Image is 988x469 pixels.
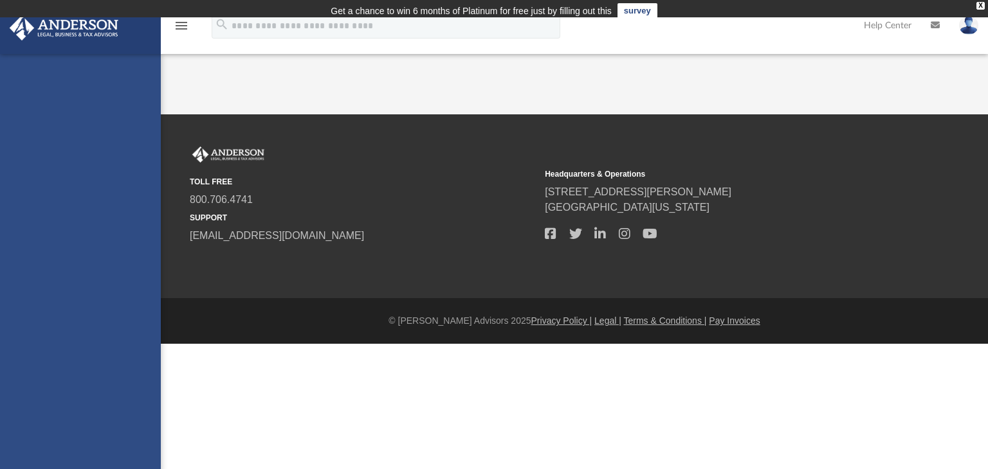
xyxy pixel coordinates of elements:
small: SUPPORT [190,212,536,224]
a: [GEOGRAPHIC_DATA][US_STATE] [545,202,709,213]
a: Terms & Conditions | [624,315,707,326]
small: TOLL FREE [190,176,536,188]
a: 800.706.4741 [190,194,253,205]
a: Privacy Policy | [531,315,592,326]
a: [STREET_ADDRESS][PERSON_NAME] [545,186,731,197]
i: search [215,17,229,31]
a: menu [174,24,189,33]
div: © [PERSON_NAME] Advisors 2025 [161,314,988,328]
a: Legal | [594,315,621,326]
i: menu [174,18,189,33]
div: close [976,2,985,10]
a: Pay Invoices [709,315,760,326]
small: Headquarters & Operations [545,168,891,180]
img: Anderson Advisors Platinum Portal [190,146,267,163]
a: [EMAIL_ADDRESS][DOMAIN_NAME] [190,230,364,241]
a: survey [617,3,657,19]
div: Get a chance to win 6 months of Platinum for free just by filling out this [331,3,612,19]
img: Anderson Advisors Platinum Portal [6,15,122,40]
img: User Pic [959,16,978,35]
